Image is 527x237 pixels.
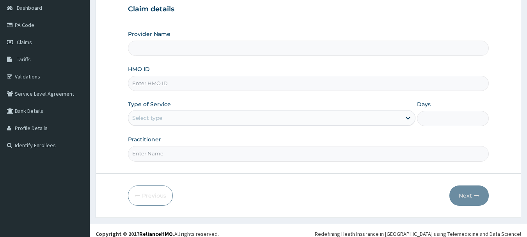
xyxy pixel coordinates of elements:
[128,30,170,38] label: Provider Name
[417,100,431,108] label: Days
[128,65,150,73] label: HMO ID
[128,76,489,91] input: Enter HMO ID
[17,39,32,46] span: Claims
[128,146,489,161] input: Enter Name
[17,4,42,11] span: Dashboard
[128,135,161,143] label: Practitioner
[132,114,162,122] div: Select type
[128,100,171,108] label: Type of Service
[128,5,489,14] h3: Claim details
[449,185,489,206] button: Next
[17,56,31,63] span: Tariffs
[128,185,173,206] button: Previous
